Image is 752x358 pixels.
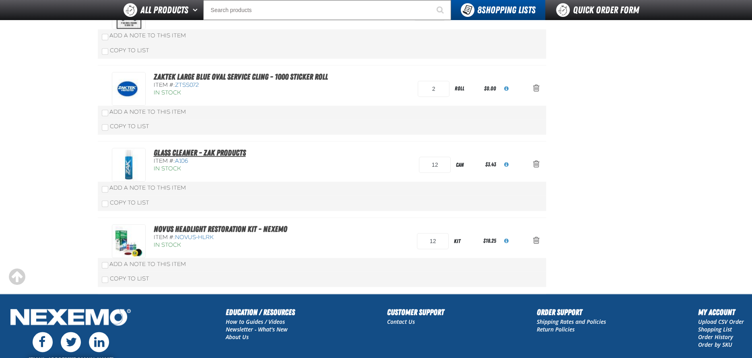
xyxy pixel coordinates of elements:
[485,161,496,168] span: $3.43
[226,325,288,333] a: Newsletter - What's New
[226,318,285,325] a: How to Guides / Videos
[698,306,744,318] h2: My Account
[498,232,515,250] button: View All Prices for NOVUS-HLRK
[387,318,415,325] a: Contact Us
[477,4,536,16] span: Shopping Lists
[154,158,305,165] div: Item #:
[477,4,482,16] strong: 8
[387,306,444,318] h2: Customer Support
[449,80,482,98] div: roll
[102,34,108,40] input: Add a Note to This Item
[8,268,26,286] div: Scroll to the top
[154,82,328,89] div: Item #:
[498,80,515,98] button: View All Prices for ZTSS072
[140,3,188,17] span: All Products
[451,156,484,174] div: can
[109,108,186,115] span: Add a Note to This Item
[154,224,287,234] a: Novus Headlight Restoration Kit - Nexemo
[102,186,108,192] input: Add a Note to This Item
[102,123,149,130] label: Copy To List
[527,156,546,174] button: Action Remove Glass Cleaner - ZAK Products from DETAIL
[109,261,186,268] span: Add a Note to This Item
[102,110,108,116] input: Add a Note to This Item
[449,232,482,250] div: kit
[498,156,515,174] button: View All Prices for A106
[698,325,732,333] a: Shopping List
[537,306,606,318] h2: Order Support
[102,200,108,207] input: Copy To List
[102,124,108,131] input: Copy To List
[527,232,546,250] button: Action Remove Novus Headlight Restoration Kit - Nexemo from DETAIL
[527,80,546,98] button: Action Remove ZAKTEK Large Blue Oval Service Cling - 1000 Sticker Roll from DETAIL
[537,318,606,325] a: Shipping Rates and Policies
[154,234,305,241] div: Item #:
[417,233,449,249] input: Product Quantity
[226,306,295,318] h2: Education / Resources
[154,89,328,97] div: In Stock
[698,341,732,348] a: Order by SKU
[418,81,449,97] input: Product Quantity
[698,333,733,341] a: Order History
[154,165,305,173] div: In Stock
[483,237,496,244] span: $18.25
[109,32,186,39] span: Add a Note to This Item
[175,234,214,241] span: NOVUS-HLRK
[154,241,305,249] div: In Stock
[154,72,328,82] a: ZAKTEK Large Blue Oval Service Cling - 1000 Sticker Roll
[102,262,108,268] input: Add a Note to This Item
[537,325,575,333] a: Return Policies
[102,276,108,283] input: Copy To List
[102,48,108,55] input: Copy To List
[484,85,496,92] span: $0.00
[175,82,199,88] span: ZTSS072
[8,306,133,330] img: Nexemo Logo
[154,148,246,158] a: Glass Cleaner - ZAK Products
[102,199,149,206] label: Copy To List
[698,318,744,325] a: Upload CSV Order
[175,158,188,164] span: A106
[419,157,451,173] input: Product Quantity
[102,275,149,282] label: Copy To List
[226,333,249,341] a: About Us
[109,184,186,191] span: Add a Note to This Item
[102,47,149,54] label: Copy To List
